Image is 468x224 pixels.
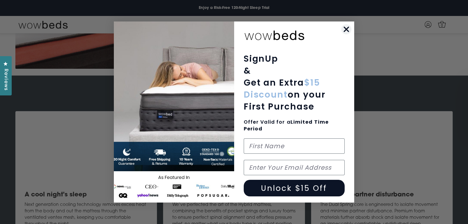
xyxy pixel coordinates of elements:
span: & [244,65,251,77]
span: Get an Extra on your First Purchase [244,77,326,113]
span: Reviews [2,69,10,91]
span: $15 Discount [244,77,320,101]
span: SignUp [244,53,278,65]
img: wowbeds-logo-2 [244,26,305,44]
input: Enter Your Email Address [244,160,345,175]
button: Close dialog [341,24,352,35]
img: 654b37c0-041b-4dc1-9035-2cedd1fa2a67.jpeg [114,21,234,203]
span: Limited Time Period [244,118,329,132]
button: Unlock $15 Off [244,180,345,196]
input: First Name [244,138,345,154]
span: Offer Valid for a [244,118,329,132]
